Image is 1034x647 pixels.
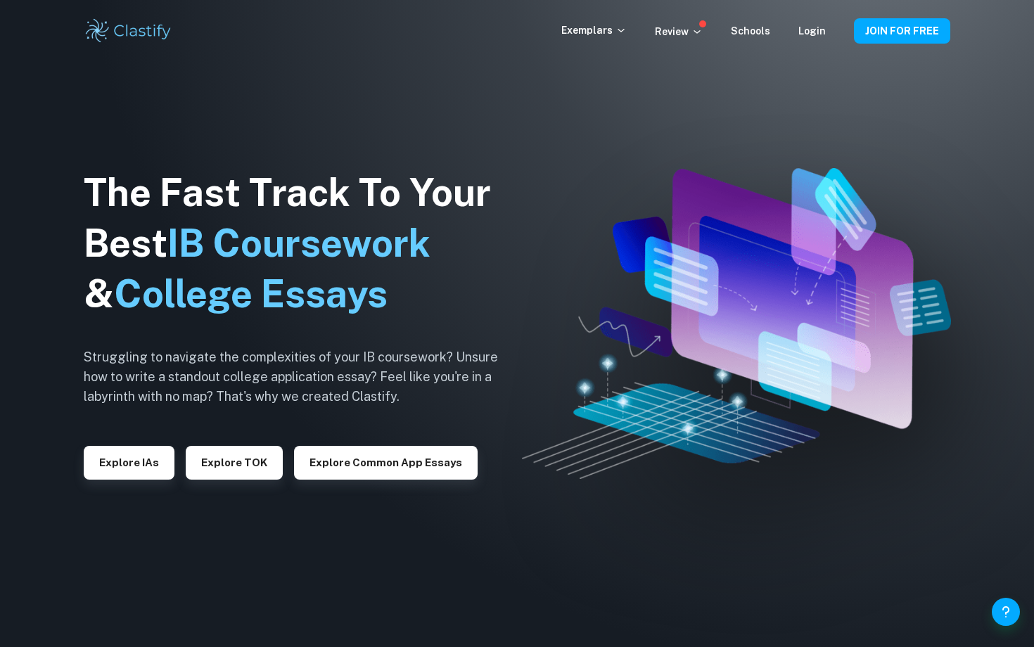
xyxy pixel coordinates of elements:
[84,446,174,480] button: Explore IAs
[854,18,950,44] button: JOIN FOR FREE
[655,24,703,39] p: Review
[167,221,430,265] span: IB Coursework
[294,455,478,468] a: Explore Common App essays
[992,598,1020,626] button: Help and Feedback
[84,347,520,406] h6: Struggling to navigate the complexities of your IB coursework? Unsure how to write a standout col...
[186,446,283,480] button: Explore TOK
[84,455,174,468] a: Explore IAs
[186,455,283,468] a: Explore TOK
[84,17,173,45] img: Clastify logo
[294,446,478,480] button: Explore Common App essays
[798,25,826,37] a: Login
[114,271,388,316] span: College Essays
[731,25,770,37] a: Schools
[561,23,627,38] p: Exemplars
[84,167,520,319] h1: The Fast Track To Your Best &
[522,168,952,479] img: Clastify hero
